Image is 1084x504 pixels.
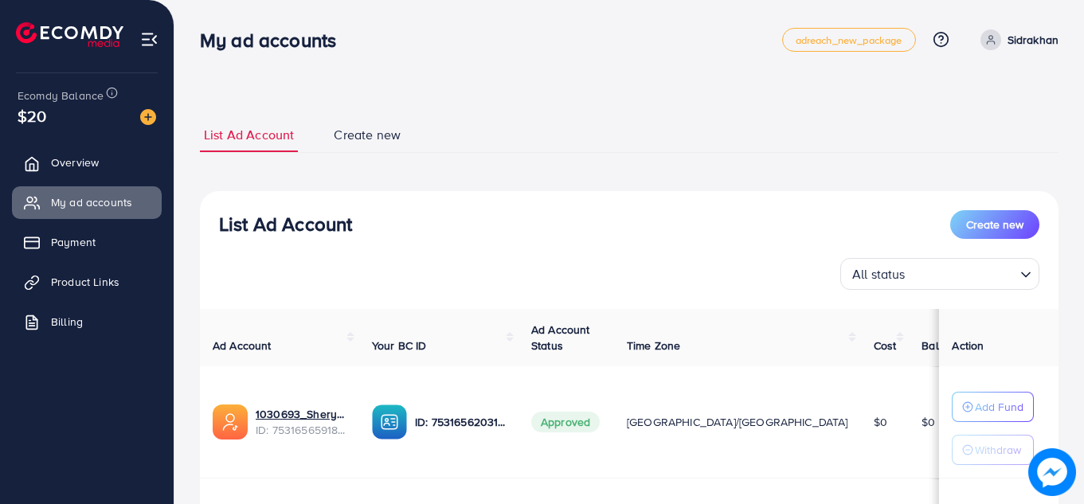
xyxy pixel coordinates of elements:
[51,274,119,290] span: Product Links
[952,338,984,354] span: Action
[204,126,294,144] span: List Ad Account
[952,435,1034,465] button: Withdraw
[12,306,162,338] a: Billing
[910,260,1014,286] input: Search for option
[140,30,158,49] img: menu
[51,314,83,330] span: Billing
[51,154,99,170] span: Overview
[256,406,346,422] a: 1030693_Shery bhai_1753600469505
[531,412,600,432] span: Approved
[415,412,506,432] p: ID: 7531656203128963089
[256,422,346,438] span: ID: 7531656591800729616
[18,104,46,127] span: $20
[51,194,132,210] span: My ad accounts
[922,414,935,430] span: $0
[200,29,349,52] h3: My ad accounts
[966,217,1023,232] span: Create new
[922,338,964,354] span: Balance
[140,109,156,125] img: image
[1028,448,1076,496] img: image
[372,338,427,354] span: Your BC ID
[372,404,407,440] img: ic-ba-acc.ded83a64.svg
[213,338,272,354] span: Ad Account
[840,258,1039,290] div: Search for option
[219,213,352,236] h3: List Ad Account
[975,440,1021,459] p: Withdraw
[952,392,1034,422] button: Add Fund
[874,338,897,354] span: Cost
[12,266,162,298] a: Product Links
[213,404,248,440] img: ic-ads-acc.e4c84228.svg
[334,126,401,144] span: Create new
[1008,30,1059,49] p: Sidrakhan
[18,88,104,104] span: Ecomdy Balance
[627,338,680,354] span: Time Zone
[874,414,887,430] span: $0
[12,186,162,218] a: My ad accounts
[796,35,902,45] span: adreach_new_package
[849,263,909,286] span: All status
[12,147,162,178] a: Overview
[950,210,1039,239] button: Create new
[12,226,162,258] a: Payment
[974,29,1059,50] a: Sidrakhan
[975,397,1023,416] p: Add Fund
[16,22,123,47] img: logo
[782,28,916,52] a: adreach_new_package
[51,234,96,250] span: Payment
[256,406,346,439] div: <span class='underline'>1030693_Shery bhai_1753600469505</span></br>7531656591800729616
[627,414,848,430] span: [GEOGRAPHIC_DATA]/[GEOGRAPHIC_DATA]
[531,322,590,354] span: Ad Account Status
